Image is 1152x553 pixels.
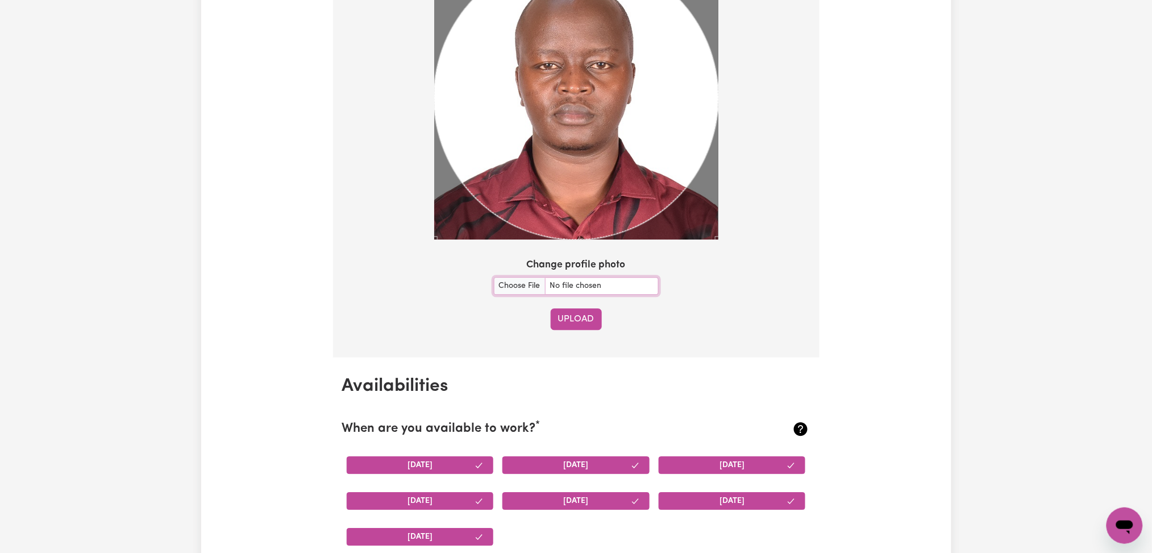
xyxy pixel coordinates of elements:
[347,528,494,546] button: [DATE]
[659,456,806,474] button: [DATE]
[347,492,494,510] button: [DATE]
[502,456,650,474] button: [DATE]
[527,258,626,273] label: Change profile photo
[347,456,494,474] button: [DATE]
[502,492,650,510] button: [DATE]
[659,492,806,510] button: [DATE]
[551,308,602,330] button: Upload
[342,375,810,397] h2: Availabilities
[342,422,733,437] h2: When are you available to work?
[1107,507,1143,544] iframe: Button to launch messaging window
